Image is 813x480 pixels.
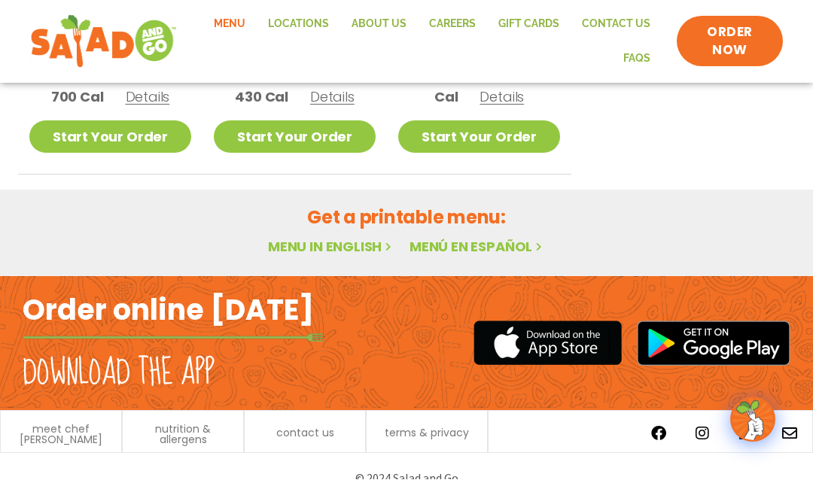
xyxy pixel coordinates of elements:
[434,87,458,108] span: Cal
[637,321,790,366] img: google_play
[192,8,662,76] nav: Menu
[385,428,469,439] a: terms & privacy
[30,12,177,72] img: new-SAG-logo-768×292
[8,424,114,445] a: meet chef [PERSON_NAME]
[410,238,545,257] a: Menú en español
[473,319,622,368] img: appstore
[692,24,768,60] span: ORDER NOW
[340,8,418,42] a: About Us
[310,88,355,107] span: Details
[612,42,662,77] a: FAQs
[571,8,662,42] a: Contact Us
[214,121,376,153] a: Start Your Order
[235,87,288,108] span: 430 Cal
[418,8,487,42] a: Careers
[732,399,774,441] img: wpChatIcon
[51,87,104,108] span: 700 Cal
[126,88,170,107] span: Details
[268,238,394,257] a: Menu in English
[487,8,571,42] a: GIFT CARDS
[202,8,257,42] a: Menu
[23,292,314,329] h2: Order online [DATE]
[29,121,191,153] a: Start Your Order
[480,88,524,107] span: Details
[398,121,560,153] a: Start Your Order
[257,8,340,42] a: Locations
[130,424,236,445] a: nutrition & allergens
[23,353,215,395] h2: Download the app
[23,334,324,342] img: fork
[677,17,783,68] a: ORDER NOW
[276,428,334,439] a: contact us
[18,205,795,231] h2: Get a printable menu:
